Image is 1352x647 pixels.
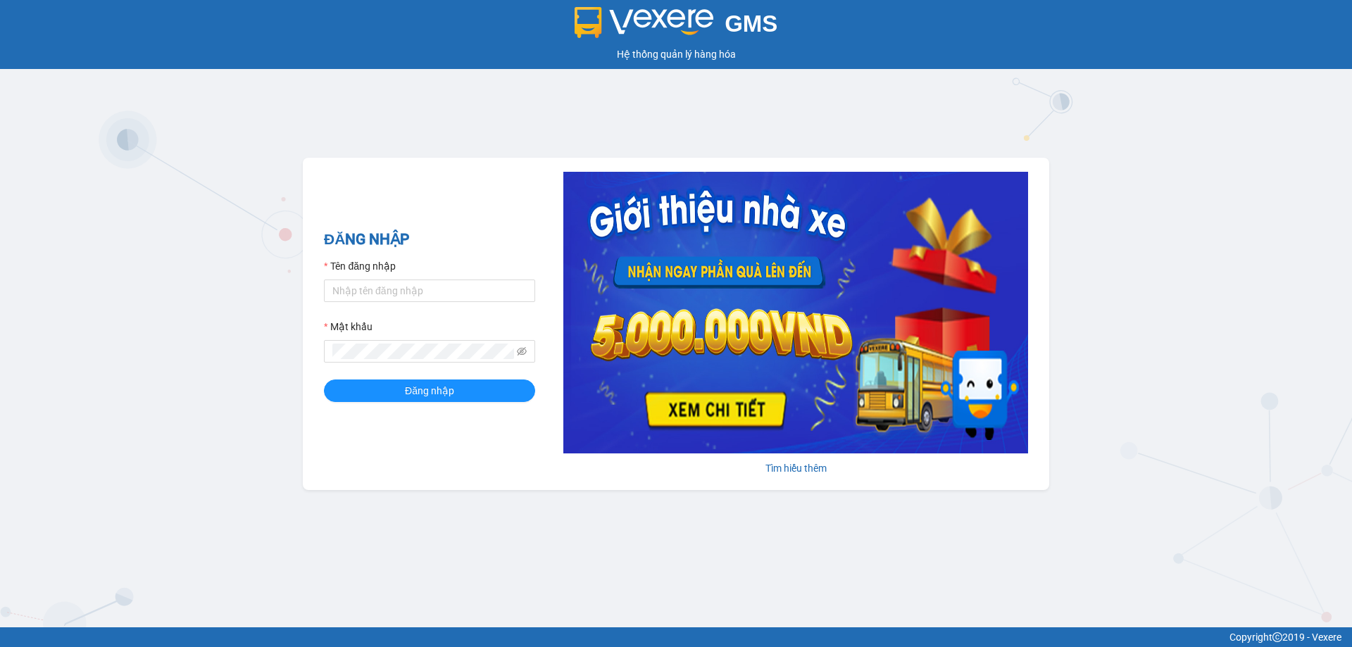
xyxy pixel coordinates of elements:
label: Tên đăng nhập [324,258,396,274]
div: Hệ thống quản lý hàng hóa [4,46,1348,62]
input: Mật khẩu [332,344,514,359]
img: banner-0 [563,172,1028,453]
button: Đăng nhập [324,379,535,402]
img: logo 2 [575,7,714,38]
h2: ĐĂNG NHẬP [324,228,535,251]
span: eye-invisible [517,346,527,356]
span: Đăng nhập [405,383,454,398]
label: Mật khẩu [324,319,373,334]
a: GMS [575,21,778,32]
div: Tìm hiểu thêm [563,460,1028,476]
input: Tên đăng nhập [324,279,535,302]
span: GMS [725,11,777,37]
div: Copyright 2019 - Vexere [11,629,1341,645]
span: copyright [1272,632,1282,642]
